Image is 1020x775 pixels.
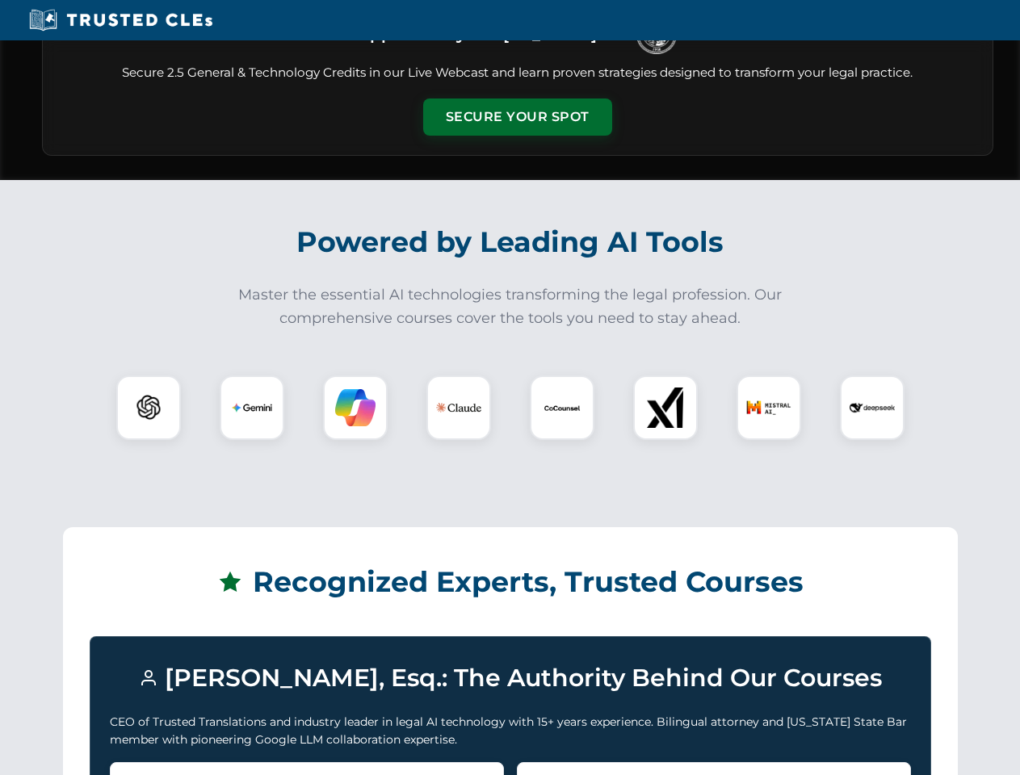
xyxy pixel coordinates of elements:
[850,385,895,430] img: DeepSeek Logo
[436,385,481,430] img: Claude Logo
[737,375,801,440] div: Mistral AI
[323,375,388,440] div: Copilot
[633,375,698,440] div: xAI
[90,554,931,610] h2: Recognized Experts, Trusted Courses
[125,384,172,431] img: ChatGPT Logo
[335,387,376,428] img: Copilot Logo
[62,64,973,82] p: Secure 2.5 General & Technology Credits in our Live Webcast and learn proven strategies designed ...
[63,214,958,270] h2: Powered by Leading AI Tools
[426,375,491,440] div: Claude
[645,387,686,428] img: xAI Logo
[423,98,612,136] button: Secure Your Spot
[530,375,594,440] div: CoCounsel
[110,656,911,700] h3: [PERSON_NAME], Esq.: The Authority Behind Our Courses
[220,375,284,440] div: Gemini
[116,375,181,440] div: ChatGPT
[24,8,217,32] img: Trusted CLEs
[746,385,791,430] img: Mistral AI Logo
[840,375,905,440] div: DeepSeek
[232,387,272,428] img: Gemini Logo
[542,387,582,428] img: CoCounsel Logo
[228,283,793,330] p: Master the essential AI technologies transforming the legal profession. Our comprehensive courses...
[110,713,911,749] p: CEO of Trusted Translations and industry leader in legal AI technology with 15+ years experience....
